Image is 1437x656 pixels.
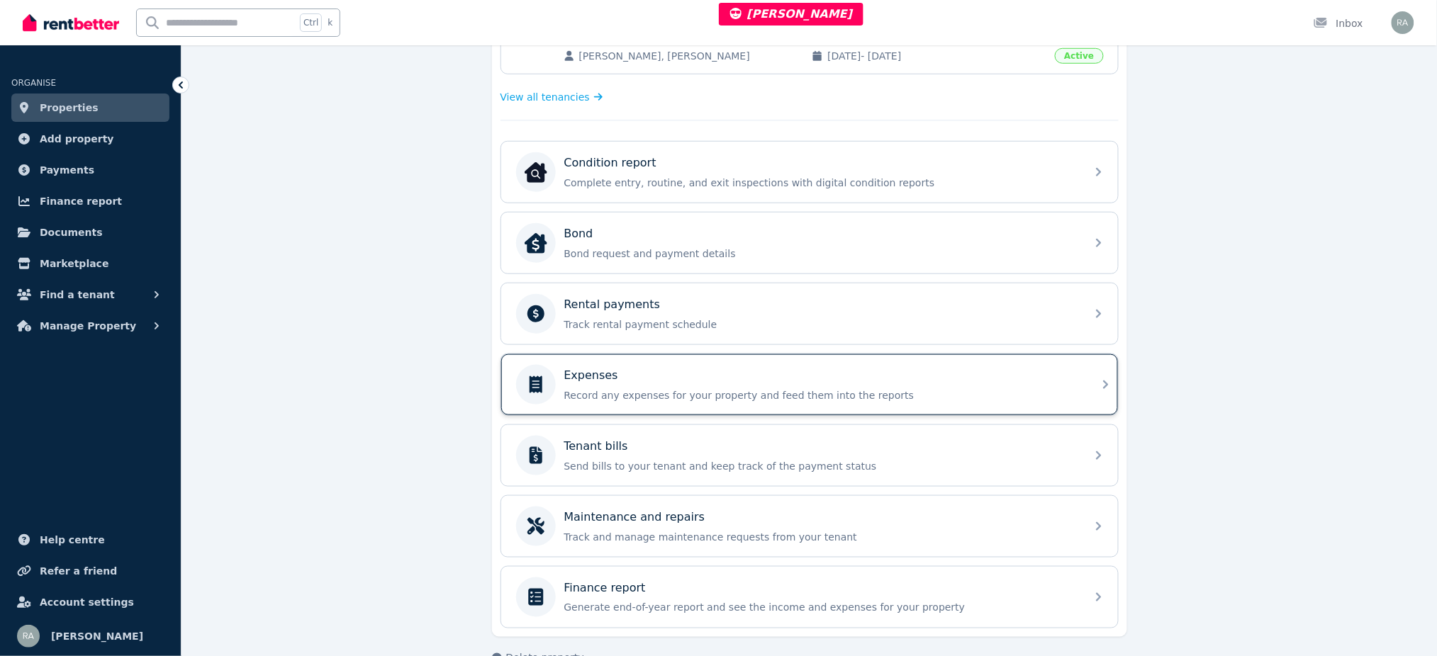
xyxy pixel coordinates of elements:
[11,218,169,247] a: Documents
[564,247,1078,261] p: Bond request and payment details
[40,130,114,147] span: Add property
[17,625,40,647] img: Rochelle Alvarez
[827,49,1046,63] span: [DATE] - [DATE]
[564,176,1078,190] p: Complete entry, routine, and exit inspections with digital condition reports
[11,281,169,309] button: Find a tenant
[40,286,115,303] span: Find a tenant
[11,187,169,215] a: Finance report
[564,438,628,455] p: Tenant bills
[1314,16,1363,30] div: Inbox
[501,90,590,104] span: View all tenancies
[501,425,1118,486] a: Tenant billsSend bills to your tenant and keep track of the payment status
[1055,48,1103,64] span: Active
[11,125,169,153] a: Add property
[501,142,1118,203] a: Condition reportCondition reportComplete entry, routine, and exit inspections with digital condit...
[501,567,1118,628] a: Finance reportGenerate end-of-year report and see the income and expenses for your property
[564,317,1078,332] p: Track rental payment schedule
[40,562,117,579] span: Refer a friend
[564,225,593,242] p: Bond
[579,49,798,63] span: [PERSON_NAME], [PERSON_NAME]
[501,496,1118,557] a: Maintenance and repairsTrack and manage maintenance requests from your tenant
[11,312,169,340] button: Manage Property
[11,526,169,554] a: Help centre
[11,94,169,122] a: Properties
[11,78,56,88] span: ORGANISE
[328,17,332,28] span: k
[40,594,134,611] span: Account settings
[564,509,705,526] p: Maintenance and repairs
[525,232,547,254] img: Bond
[40,531,105,548] span: Help centre
[51,628,143,645] span: [PERSON_NAME]
[564,530,1078,544] p: Track and manage maintenance requests from your tenant
[11,557,169,585] a: Refer a friend
[40,99,99,116] span: Properties
[40,193,122,210] span: Finance report
[23,12,119,33] img: RentBetter
[564,388,1078,402] p: Record any expenses for your property and feed them into the reports
[564,601,1078,615] p: Generate end-of-year report and see the income and expenses for your property
[40,224,103,241] span: Documents
[564,367,618,384] p: Expenses
[11,249,169,278] a: Marketplace
[11,588,169,616] a: Account settings
[501,213,1118,273] a: BondBondBond request and payment details
[525,161,547,183] img: Condition report
[564,579,646,596] p: Finance report
[40,317,136,334] span: Manage Property
[40,162,94,179] span: Payments
[300,13,322,32] span: Ctrl
[564,154,656,171] p: Condition report
[730,7,853,21] span: [PERSON_NAME]
[501,283,1118,344] a: Rental paymentsTrack rental payment schedule
[501,90,603,104] a: View all tenancies
[501,354,1118,415] a: ExpensesRecord any expenses for your property and feed them into the reports
[11,156,169,184] a: Payments
[564,296,661,313] p: Rental payments
[1392,11,1414,34] img: Rochelle Alvarez
[564,459,1078,473] p: Send bills to your tenant and keep track of the payment status
[40,255,108,272] span: Marketplace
